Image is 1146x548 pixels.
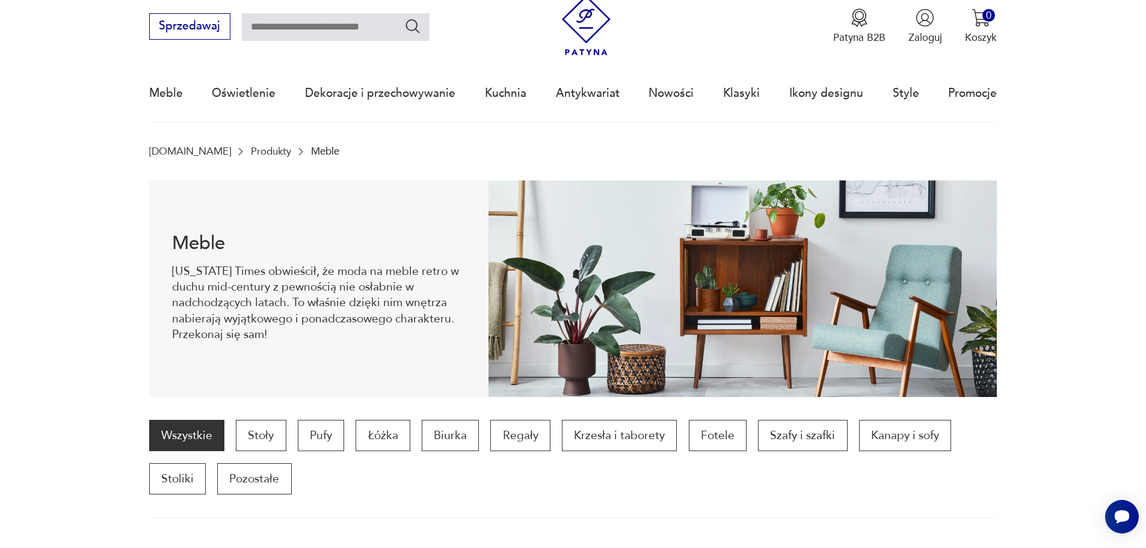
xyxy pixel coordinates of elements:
[833,8,886,45] a: Ikona medaluPatyna B2B
[556,66,620,121] a: Antykwariat
[916,8,934,27] img: Ikonka użytkownika
[833,8,886,45] button: Patyna B2B
[356,420,410,451] a: Łóżka
[172,263,465,343] p: [US_STATE] Times obwieścił, że moda na meble retro w duchu mid-century z pewnością nie osłabnie w...
[422,420,479,451] a: Biurka
[311,146,339,157] p: Meble
[982,9,995,22] div: 0
[212,66,276,121] a: Oświetlenie
[149,420,224,451] a: Wszystkie
[488,180,997,397] img: Meble
[908,31,942,45] p: Zaloguj
[149,66,183,121] a: Meble
[972,8,990,27] img: Ikona koszyka
[236,420,286,451] a: Stoły
[789,66,863,121] a: Ikony designu
[490,420,550,451] a: Regały
[149,13,230,40] button: Sprzedawaj
[965,31,997,45] p: Koszyk
[485,66,526,121] a: Kuchnia
[850,8,869,27] img: Ikona medalu
[908,8,942,45] button: Zaloguj
[149,22,230,32] a: Sprzedawaj
[305,66,455,121] a: Dekoracje i przechowywanie
[948,66,997,121] a: Promocje
[689,420,747,451] a: Fotele
[298,420,344,451] a: Pufy
[893,66,919,121] a: Style
[723,66,760,121] a: Klasyki
[758,420,847,451] a: Szafy i szafki
[833,31,886,45] p: Patyna B2B
[1105,500,1139,534] iframe: Smartsupp widget button
[251,146,291,157] a: Produkty
[859,420,951,451] a: Kanapy i sofy
[648,66,694,121] a: Nowości
[404,17,422,35] button: Szukaj
[172,235,465,252] h1: Meble
[965,8,997,45] button: 0Koszyk
[217,463,291,494] a: Pozostałe
[562,420,677,451] a: Krzesła i taborety
[149,146,231,157] a: [DOMAIN_NAME]
[149,463,206,494] a: Stoliki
